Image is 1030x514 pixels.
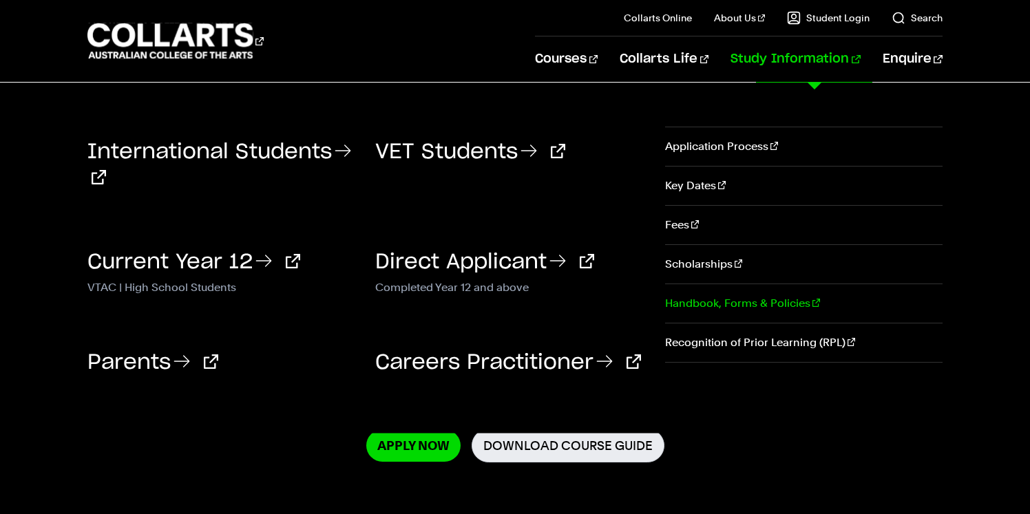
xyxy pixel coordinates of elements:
p: VTAC | High School Students [87,278,355,295]
div: Go to homepage [87,21,264,61]
a: Direct Applicant [375,252,594,272]
a: Handbook, Forms & Policies [665,284,943,323]
a: Collarts Online [624,11,692,25]
a: Student Login [787,11,870,25]
a: About Us [714,11,765,25]
a: Enquire [883,36,943,82]
a: Study Information [731,36,860,82]
a: Scholarships [665,245,943,283]
a: Recognition of Prior Learning (RPL) [665,323,943,362]
a: Fees [665,206,943,244]
a: Careers Practitioner [375,352,641,373]
a: Parents [87,352,218,373]
a: Collarts Life [620,36,708,82]
a: Search [892,11,943,25]
a: VET Students [375,142,565,162]
a: Application Process [665,127,943,166]
a: Courses [535,36,598,82]
a: International Students [87,142,354,189]
p: Completed Year 12 and above [375,278,642,295]
a: Apply Now [366,429,461,462]
a: Download Course Guide [472,429,664,462]
a: Key Dates [665,167,943,205]
a: Current Year 12 [87,252,300,272]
